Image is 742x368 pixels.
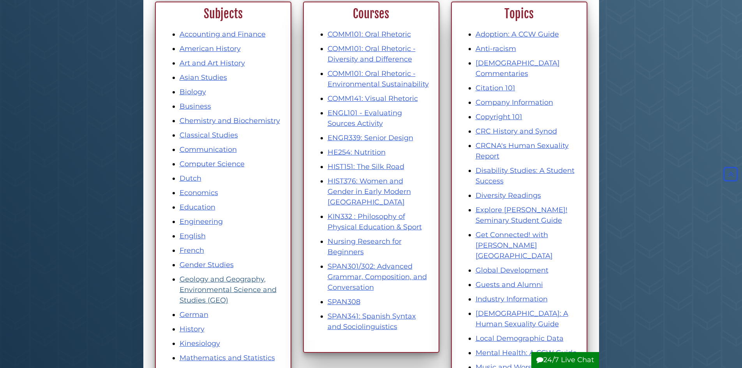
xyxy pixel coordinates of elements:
[476,44,516,53] a: Anti-racism
[328,237,402,256] a: Nursing Research for Beginners
[476,191,541,200] a: Diversity Readings
[721,170,740,178] a: Back to Top
[476,59,560,78] a: [DEMOGRAPHIC_DATA] Commentaries
[180,275,277,305] a: Geology and Geography, Environmental Science and Studies (GEO)
[476,141,569,160] a: CRCNA's Human Sexuality Report
[180,59,245,67] a: Art and Art History
[328,162,404,171] a: HIST151: The Silk Road
[308,7,434,21] h2: Courses
[456,7,582,21] h2: Topics
[476,84,515,92] a: Citation 101
[180,339,220,348] a: Kinesiology
[180,310,208,319] a: German
[180,145,237,154] a: Communication
[328,94,418,103] a: COMM141: Visual Rhetoric
[476,98,553,107] a: Company Information
[328,262,427,292] a: SPAN301/302: Advanced Grammar, Composition, and Conversation
[531,352,599,368] button: 24/7 Live Chat
[476,295,548,303] a: Industry Information
[180,232,206,240] a: English
[180,354,275,362] a: Mathematics and Statistics
[328,44,416,63] a: COMM101: Oral Rhetoric - Diversity and Difference
[180,246,204,255] a: French
[328,212,422,231] a: KIN332 : Philosophy of Physical Education & Sport
[180,116,280,125] a: Chemistry and Biochemistry
[476,166,575,185] a: Disability Studies: A Student Success
[476,334,564,343] a: Local Demographic Data
[476,206,568,225] a: Explore [PERSON_NAME]! Seminary Student Guide
[476,266,548,275] a: Global Development
[328,69,429,88] a: COMM101: Oral Rhetoric - Environmental Sustainability
[328,312,416,331] a: SPAN341: Spanish Syntax and Sociolinguistics
[328,109,402,128] a: ENGL101 - Evaluating Sources Activity
[328,298,360,306] a: SPAN308
[476,231,553,260] a: Get Connected! with [PERSON_NAME][GEOGRAPHIC_DATA]
[328,30,411,39] a: COMM101: Oral Rhetoric
[180,88,206,96] a: Biology
[180,174,201,183] a: Dutch
[180,217,223,226] a: Engineering
[476,349,577,357] a: Mental Health: A CCW Guide
[180,30,266,39] a: Accounting and Finance
[180,131,238,139] a: Classical Studies
[180,160,245,168] a: Computer Science
[476,309,568,328] a: [DEMOGRAPHIC_DATA]: A Human Sexuality Guide
[180,203,215,211] a: Education
[180,73,227,82] a: Asian Studies
[476,113,522,121] a: Copyright 101
[180,325,204,333] a: History
[328,134,413,142] a: ENGR339: Senior Design
[476,127,557,136] a: CRC History and Synod
[180,261,234,269] a: Gender Studies
[180,188,218,197] a: Economics
[160,7,286,21] h2: Subjects
[180,44,241,53] a: American History
[328,177,411,206] a: HIST376: Women and Gender in Early Modern [GEOGRAPHIC_DATA]
[476,30,559,39] a: Adoption: A CCW Guide
[476,280,543,289] a: Guests and Alumni
[328,148,386,157] a: HE254: Nutrition
[180,102,211,111] a: Business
